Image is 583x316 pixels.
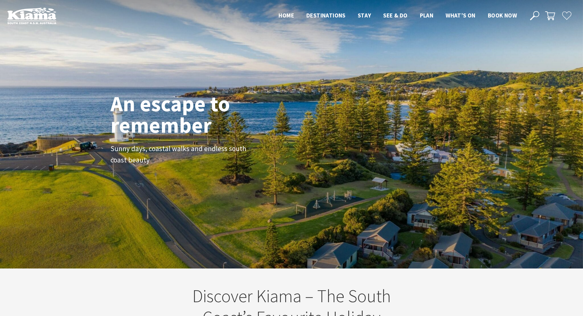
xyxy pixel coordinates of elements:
[488,12,517,19] span: Book now
[278,12,294,19] span: Home
[110,143,248,166] p: Sunny days, coastal walks and endless south coast beauty
[358,12,371,19] span: Stay
[110,93,279,136] h1: An escape to remember
[272,11,523,21] nav: Main Menu
[446,12,476,19] span: What’s On
[420,12,434,19] span: Plan
[306,12,346,19] span: Destinations
[383,12,407,19] span: See & Do
[7,7,56,24] img: Kiama Logo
